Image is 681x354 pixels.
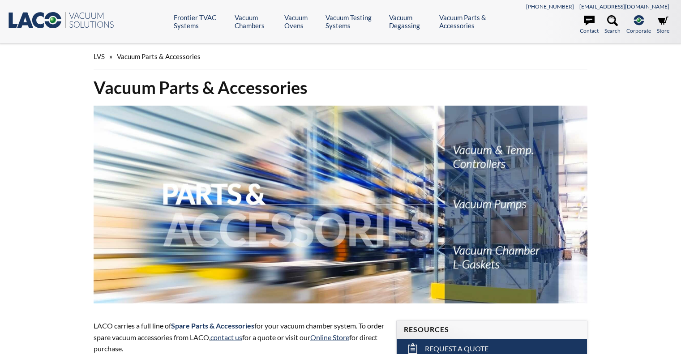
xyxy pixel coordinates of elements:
strong: Spare Parts & Accessories [171,321,254,330]
a: Online Store [310,333,349,341]
a: Vacuum Parts & Accessories [439,13,505,30]
a: Vacuum Degassing [389,13,433,30]
a: Vacuum Testing Systems [326,13,382,30]
a: [PHONE_NUMBER] [526,3,574,10]
span: LVS [94,52,105,60]
a: Vacuum Ovens [284,13,319,30]
a: Vacuum Chambers [235,13,278,30]
a: [EMAIL_ADDRESS][DOMAIN_NAME] [579,3,669,10]
a: Store [657,15,669,35]
span: Request a Quote [425,344,488,354]
a: Search [604,15,621,35]
span: Corporate [626,26,651,35]
div: » [94,44,588,69]
span: Vacuum Parts & Accessories [117,52,201,60]
h4: Resources [404,325,580,334]
img: Vacuum Parts & Accessories header [94,106,588,303]
a: Frontier TVAC Systems [174,13,228,30]
h1: Vacuum Parts & Accessories [94,77,588,98]
a: contact us [210,333,242,341]
a: Contact [580,15,599,35]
